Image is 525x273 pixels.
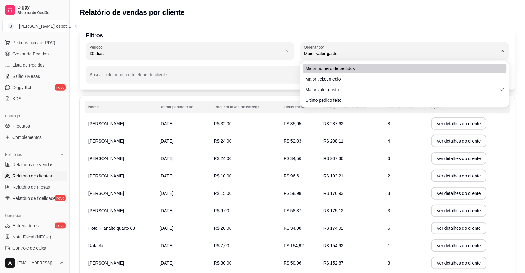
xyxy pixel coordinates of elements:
[12,134,42,140] span: Complementos
[8,23,14,29] span: J
[17,261,57,266] span: [EMAIL_ADDRESS][DOMAIN_NAME]
[12,62,45,68] span: Lista de Pedidos
[214,243,229,248] span: R$ 7,00
[210,101,280,113] th: Total em taxas de entrega
[214,139,232,144] span: R$ 24,00
[214,208,229,213] span: R$ 9,00
[2,111,67,121] div: Catálogo
[431,239,487,252] button: Ver detalhes do cliente
[214,191,232,196] span: R$ 15,00
[388,226,390,231] span: 5
[431,205,487,217] button: Ver detalhes do cliente
[80,7,185,17] h2: Relatório de vendas por cliente
[431,170,487,182] button: Ver detalhes do cliente
[12,245,46,251] span: Controle de caixa
[305,76,498,82] span: Maior ticket médio
[323,191,344,196] span: R$ 176,93
[90,74,469,80] input: Buscar pelo nome ou telefone do cliente
[12,173,52,179] span: Relatório de clientes
[88,191,124,196] span: [PERSON_NAME]
[12,73,40,79] span: Salão / Mesas
[304,50,498,57] span: Maior valor gasto
[2,211,67,221] div: Gerenciar
[284,121,301,126] span: R$ 35,95
[12,234,51,240] span: Nota Fiscal (NFC-e)
[388,191,390,196] span: 3
[17,10,64,15] span: Sistema de Gestão
[388,156,390,161] span: 6
[160,261,173,266] span: [DATE]
[388,243,390,248] span: 1
[90,45,105,50] label: Período
[156,101,210,113] th: Último pedido feito
[12,51,49,57] span: Gestor de Pedidos
[323,261,344,266] span: R$ 152,87
[388,261,390,266] span: 3
[431,187,487,200] button: Ver detalhes do cliente
[88,208,124,213] span: [PERSON_NAME]
[12,195,56,201] span: Relatório de fidelidade
[160,173,173,178] span: [DATE]
[12,162,53,168] span: Relatórios de vendas
[2,20,67,32] button: Select a team
[280,101,320,113] th: Ticket médio
[86,31,509,40] p: Filtros
[88,121,124,126] span: [PERSON_NAME]
[214,226,232,231] span: R$ 20,00
[5,152,22,157] span: Relatórios
[323,226,344,231] span: R$ 174,92
[19,23,71,29] div: [PERSON_NAME] espeti ...
[323,139,344,144] span: R$ 208,11
[160,139,173,144] span: [DATE]
[284,226,301,231] span: R$ 34,98
[323,208,344,213] span: R$ 175,12
[284,208,301,213] span: R$ 58,37
[160,191,173,196] span: [DATE]
[305,65,498,72] span: Maior número de pedidos
[284,243,304,248] span: R$ 154,92
[388,139,390,144] span: 4
[214,261,232,266] span: R$ 30,00
[17,5,64,10] span: Diggy
[284,261,301,266] span: R$ 50,96
[90,50,283,57] span: 30 dias
[12,123,30,129] span: Produtos
[304,45,326,50] label: Ordenar por
[431,117,487,130] button: Ver detalhes do cliente
[85,101,156,113] th: Nome
[388,121,390,126] span: 8
[12,223,39,229] span: Entregadores
[12,84,31,91] span: Diggy Bot
[305,87,498,93] span: Maior valor gasto
[284,139,301,144] span: R$ 52,03
[160,156,173,161] span: [DATE]
[323,173,344,178] span: R$ 193,21
[12,96,21,102] span: KDS
[88,139,124,144] span: [PERSON_NAME]
[305,97,498,103] span: Último pedido feito
[88,261,124,266] span: [PERSON_NAME]
[431,152,487,165] button: Ver detalhes do cliente
[431,257,487,269] button: Ver detalhes do cliente
[214,121,232,126] span: R$ 32,00
[388,208,390,213] span: 3
[431,135,487,147] button: Ver detalhes do cliente
[160,226,173,231] span: [DATE]
[88,243,103,248] span: Rafaela
[88,173,124,178] span: [PERSON_NAME]
[284,156,301,161] span: R$ 34,56
[12,40,55,46] span: Pedidos balcão (PDV)
[160,243,173,248] span: [DATE]
[323,156,344,161] span: R$ 207,36
[284,191,301,196] span: R$ 58,98
[88,226,135,231] span: Hotel Planalto quarto 03
[12,184,50,190] span: Relatório de mesas
[214,173,232,178] span: R$ 10,00
[323,121,344,126] span: R$ 287,62
[388,173,390,178] span: 2
[88,156,124,161] span: [PERSON_NAME]
[160,121,173,126] span: [DATE]
[160,208,173,213] span: [DATE]
[284,173,301,178] span: R$ 96,61
[431,222,487,234] button: Ver detalhes do cliente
